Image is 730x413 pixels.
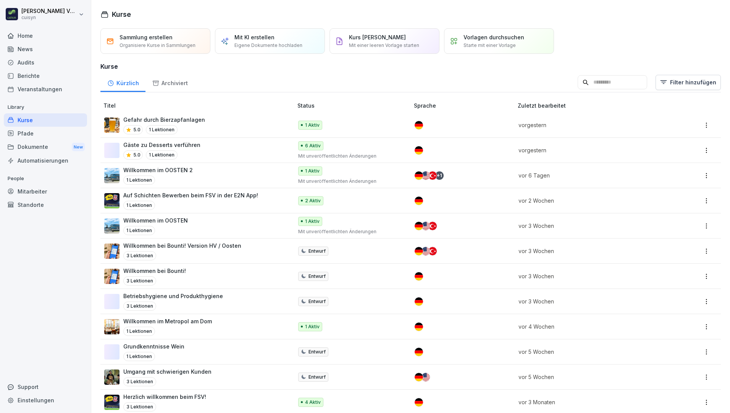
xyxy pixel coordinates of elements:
[305,142,321,149] p: 6 Aktiv
[4,29,87,42] div: Home
[104,193,120,208] img: vko4dyk4lnfa1fwbu5ui5jwj.png
[21,8,77,15] p: [PERSON_NAME] Völsch
[123,368,212,376] p: Umgang mit schwierigen Kunden
[414,102,515,110] p: Sprache
[305,122,320,129] p: 1 Aktiv
[428,247,437,255] img: tr.svg
[415,146,423,155] img: de.svg
[415,398,423,407] img: de.svg
[298,228,402,235] p: Mit unveröffentlichten Änderungen
[422,247,430,255] img: us.svg
[349,42,419,49] p: Mit einer leeren Vorlage starten
[4,154,87,167] a: Automatisierungen
[415,272,423,281] img: de.svg
[104,218,120,234] img: ix1ykoc2zihs2snthutkekki.png
[123,116,205,124] p: Gefahr durch Bierzapfanlagen
[145,73,194,92] div: Archiviert
[123,251,156,260] p: 3 Lektionen
[4,127,87,140] a: Pfade
[123,327,155,336] p: 1 Lektionen
[518,398,660,406] p: vor 3 Monaten
[123,377,156,386] p: 3 Lektionen
[123,242,241,250] p: Willkommen bei Bounti! Version HV / Oosten
[234,42,302,49] p: Eigene Dokumente hochladen
[104,319,120,334] img: j5tzse9oztc65uavxh9ek5hz.png
[104,244,120,259] img: clmcxro13oho52ealz0w3cpa.png
[308,374,326,381] p: Entwurf
[518,323,660,331] p: vor 4 Wochen
[656,75,721,90] button: Filter hinzufügen
[123,191,258,199] p: Auf Schichten Bewerben beim FSV in der E2N App!
[4,113,87,127] a: Kurse
[308,248,326,255] p: Entwurf
[123,352,155,361] p: 1 Lektionen
[415,247,423,255] img: de.svg
[435,171,444,180] div: + 1
[123,393,206,401] p: Herzlich willkommen beim FSV!
[123,201,155,210] p: 1 Lektionen
[415,222,423,230] img: de.svg
[123,276,156,286] p: 3 Lektionen
[104,118,120,133] img: qzbg82cgt8jq7fqwcdf1ej87.png
[4,101,87,113] p: Library
[123,141,200,149] p: Gäste zu Desserts verführen
[146,125,178,134] p: 1 Lektionen
[133,152,141,158] p: 5.0
[120,33,173,41] p: Sammlung erstellen
[103,102,294,110] p: Titel
[415,171,423,180] img: de.svg
[518,348,660,356] p: vor 5 Wochen
[518,146,660,154] p: vorgestern
[4,69,87,82] a: Berichte
[123,317,212,325] p: Willkommen im Metropol am Dom
[123,216,188,224] p: Willkommen im OOSTEN
[305,399,321,406] p: 4 Aktiv
[146,150,178,160] p: 1 Lektionen
[464,42,516,49] p: Starte mit einer Vorlage
[415,297,423,306] img: de.svg
[104,395,120,410] img: vko4dyk4lnfa1fwbu5ui5jwj.png
[518,102,669,110] p: Zuletzt bearbeitet
[298,153,402,160] p: Mit unveröffentlichten Änderungen
[297,102,411,110] p: Status
[4,198,87,211] a: Standorte
[308,273,326,280] p: Entwurf
[100,73,145,92] a: Kürzlich
[123,402,156,411] p: 3 Lektionen
[123,342,184,350] p: Grundkenntnisse Wein
[4,56,87,69] a: Audits
[305,218,320,225] p: 1 Aktiv
[133,126,141,133] p: 5.0
[305,323,320,330] p: 1 Aktiv
[4,140,87,154] div: Dokumente
[518,171,660,179] p: vor 6 Tagen
[518,297,660,305] p: vor 3 Wochen
[112,9,131,19] h1: Kurse
[104,369,120,385] img: ibmq16c03v2u1873hyb2ubud.png
[428,171,437,180] img: tr.svg
[518,373,660,381] p: vor 5 Wochen
[100,62,721,71] h3: Kurse
[422,171,430,180] img: us.svg
[4,380,87,394] div: Support
[123,226,155,235] p: 1 Lektionen
[120,42,195,49] p: Organisiere Kurse in Sammlungen
[4,173,87,185] p: People
[518,197,660,205] p: vor 2 Wochen
[123,302,156,311] p: 3 Lektionen
[518,121,660,129] p: vorgestern
[415,323,423,331] img: de.svg
[4,82,87,96] div: Veranstaltungen
[123,292,223,300] p: Betriebshygiene und Produkthygiene
[422,222,430,230] img: us.svg
[518,222,660,230] p: vor 3 Wochen
[123,267,186,275] p: Willkommen bei Bounti!
[21,15,77,20] p: cuisyn
[4,42,87,56] div: News
[72,143,85,152] div: New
